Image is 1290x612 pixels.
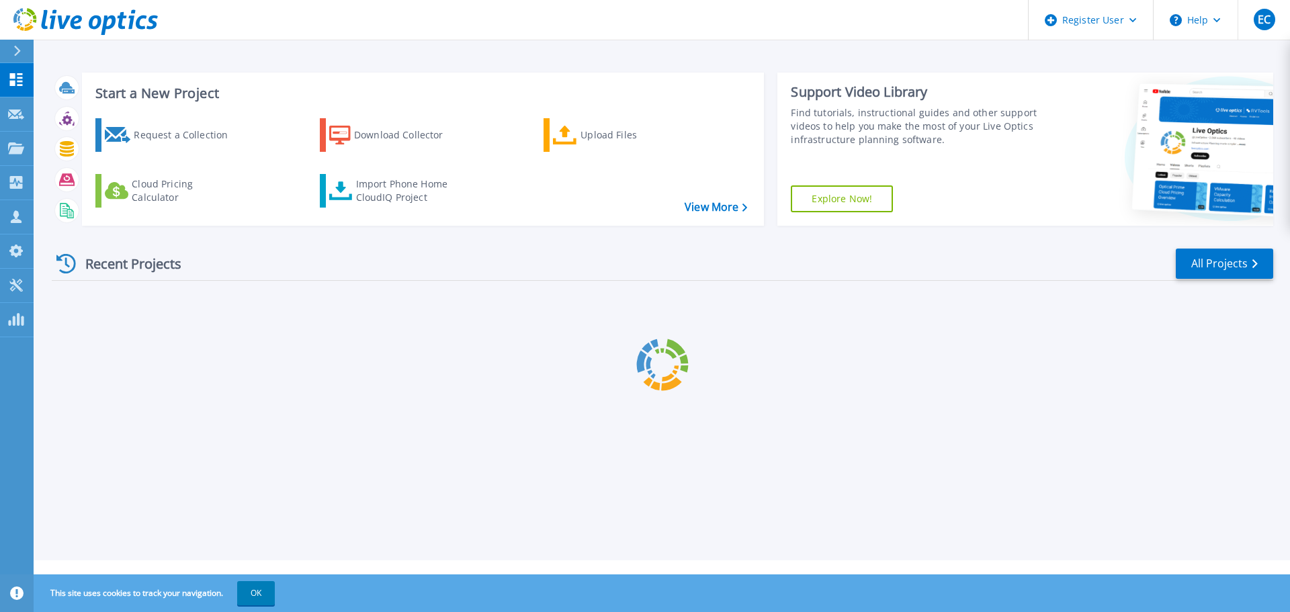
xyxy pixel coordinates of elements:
[791,106,1043,146] div: Find tutorials, instructional guides and other support videos to help you make the most of your L...
[37,581,275,605] span: This site uses cookies to track your navigation.
[134,122,241,148] div: Request a Collection
[354,122,462,148] div: Download Collector
[95,174,245,208] a: Cloud Pricing Calculator
[580,122,688,148] div: Upload Files
[544,118,693,152] a: Upload Files
[1258,14,1271,25] span: EC
[132,177,239,204] div: Cloud Pricing Calculator
[237,581,275,605] button: OK
[1176,249,1273,279] a: All Projects
[320,118,470,152] a: Download Collector
[356,177,461,204] div: Import Phone Home CloudIQ Project
[685,201,747,214] a: View More
[95,118,245,152] a: Request a Collection
[791,83,1043,101] div: Support Video Library
[791,185,893,212] a: Explore Now!
[52,247,200,280] div: Recent Projects
[95,86,747,101] h3: Start a New Project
